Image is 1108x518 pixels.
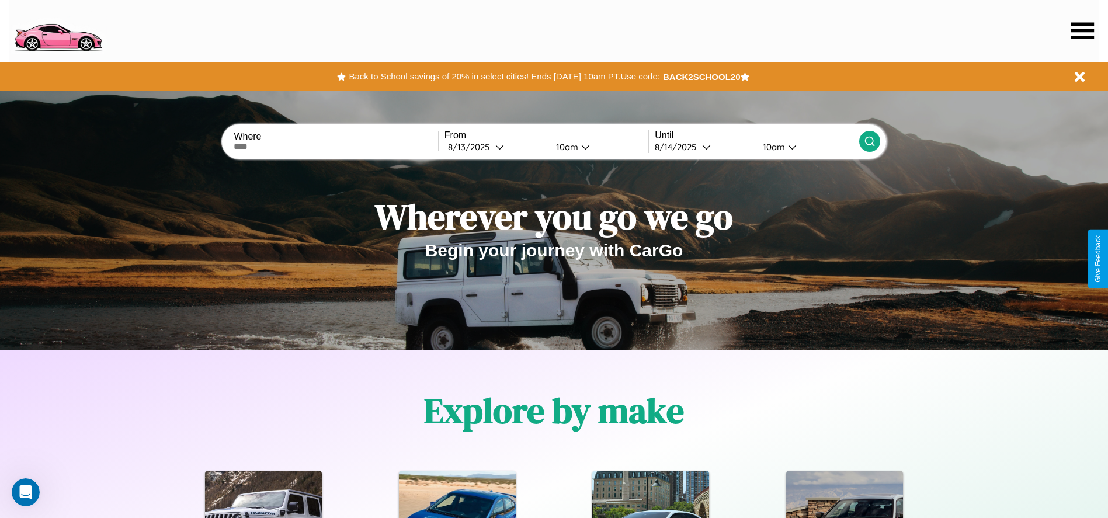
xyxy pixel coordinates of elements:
[346,68,662,85] button: Back to School savings of 20% in select cities! Ends [DATE] 10am PT.Use code:
[444,130,648,141] label: From
[448,141,495,152] div: 8 / 13 / 2025
[753,141,859,153] button: 10am
[655,141,702,152] div: 8 / 14 / 2025
[663,72,741,82] b: BACK2SCHOOL20
[234,131,437,142] label: Where
[424,387,684,434] h1: Explore by make
[547,141,649,153] button: 10am
[550,141,581,152] div: 10am
[12,478,40,506] iframe: Intercom live chat
[1094,235,1102,283] div: Give Feedback
[655,130,859,141] label: Until
[9,6,107,54] img: logo
[757,141,788,152] div: 10am
[444,141,547,153] button: 8/13/2025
